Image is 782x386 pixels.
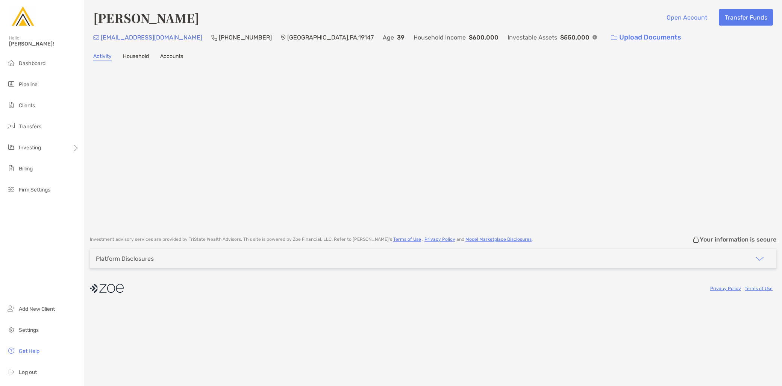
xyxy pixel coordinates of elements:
[414,33,466,42] p: Household Income
[93,35,99,40] img: Email Icon
[211,35,217,41] img: Phone Icon
[19,348,39,354] span: Get Help
[7,143,16,152] img: investing icon
[7,79,16,88] img: pipeline icon
[93,9,199,26] h4: [PERSON_NAME]
[96,255,154,262] div: Platform Disclosures
[7,185,16,194] img: firm-settings icon
[700,236,776,243] p: Your information is secure
[719,9,773,26] button: Transfer Funds
[7,346,16,355] img: get-help icon
[123,53,149,61] a: Household
[90,280,124,297] img: company logo
[287,33,374,42] p: [GEOGRAPHIC_DATA] , PA , 19147
[7,325,16,334] img: settings icon
[661,9,713,26] button: Open Account
[281,35,286,41] img: Location Icon
[424,237,455,242] a: Privacy Policy
[393,237,421,242] a: Terms of Use
[611,35,617,40] img: button icon
[160,53,183,61] a: Accounts
[7,122,16,131] img: transfers icon
[7,164,16,173] img: billing icon
[19,327,39,333] span: Settings
[101,33,202,42] p: [EMAIL_ADDRESS][DOMAIN_NAME]
[19,123,41,130] span: Transfers
[397,33,405,42] p: 39
[19,187,50,193] span: Firm Settings
[7,367,16,376] img: logout icon
[19,369,37,375] span: Log out
[606,29,686,46] a: Upload Documents
[219,33,272,42] p: [PHONE_NUMBER]
[7,304,16,313] img: add_new_client icon
[9,41,79,47] span: [PERSON_NAME]!
[90,237,533,242] p: Investment advisory services are provided by TriState Wealth Advisors . This site is powered by Z...
[93,53,112,61] a: Activity
[469,33,499,42] p: $600,000
[755,254,764,263] img: icon arrow
[19,166,33,172] span: Billing
[19,102,35,109] span: Clients
[560,33,590,42] p: $550,000
[745,286,773,291] a: Terms of Use
[593,35,597,40] img: Info Icon
[7,100,16,109] img: clients icon
[19,306,55,312] span: Add New Client
[19,144,41,151] span: Investing
[710,286,741,291] a: Privacy Policy
[383,33,394,42] p: Age
[19,60,45,67] span: Dashboard
[465,237,532,242] a: Model Marketplace Disclosures
[9,3,36,30] img: Zoe Logo
[19,81,38,88] span: Pipeline
[7,58,16,67] img: dashboard icon
[508,33,557,42] p: Investable Assets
